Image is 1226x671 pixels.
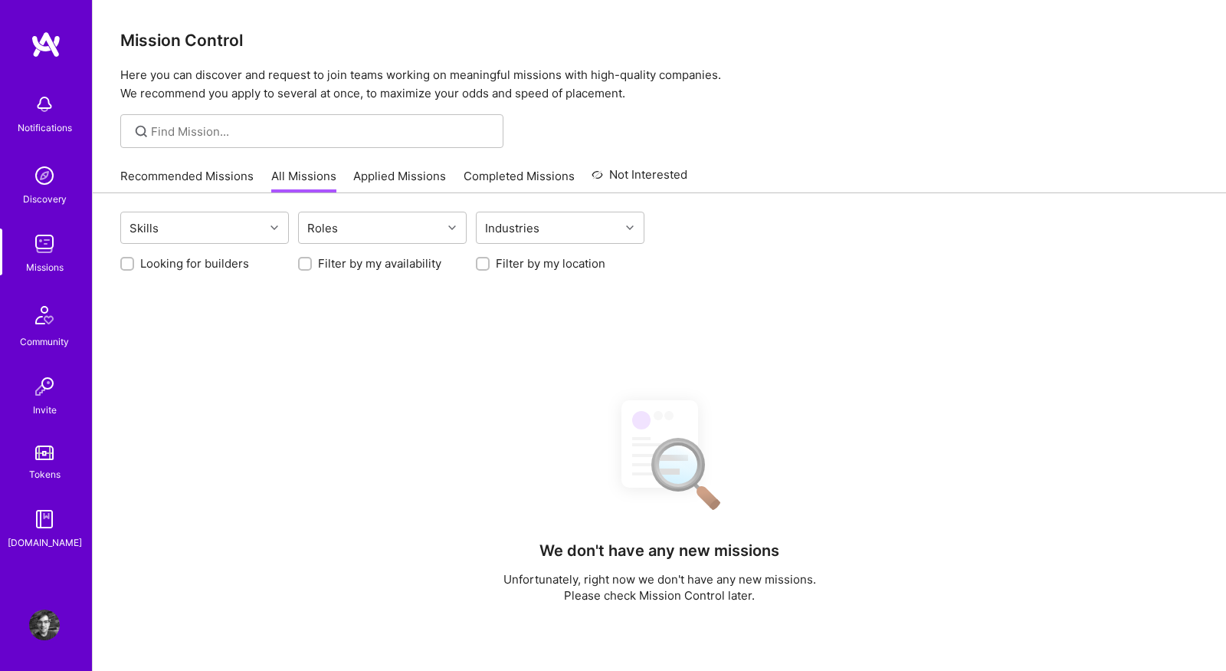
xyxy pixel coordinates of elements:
[18,120,72,136] div: Notifications
[133,123,150,140] i: icon SearchGrey
[29,229,60,259] img: teamwork
[539,541,779,560] h4: We don't have any new missions
[26,259,64,275] div: Missions
[29,504,60,534] img: guide book
[29,610,60,640] img: User Avatar
[496,255,605,271] label: Filter by my location
[126,217,162,239] div: Skills
[29,160,60,191] img: discovery
[151,123,492,140] input: Find Mission...
[29,466,61,482] div: Tokens
[303,217,342,239] div: Roles
[120,168,254,193] a: Recommended Missions
[31,31,61,58] img: logo
[140,255,249,271] label: Looking for builders
[318,255,441,271] label: Filter by my availability
[8,534,82,551] div: [DOMAIN_NAME]
[626,224,634,232] i: icon Chevron
[503,571,816,587] p: Unfortunately, right now we don't have any new missions.
[33,402,57,418] div: Invite
[271,168,336,193] a: All Missions
[595,386,725,521] img: No Results
[35,446,54,460] img: tokens
[270,224,278,232] i: icon Chevron
[23,191,67,207] div: Discovery
[592,166,687,193] a: Not Interested
[25,610,64,640] a: User Avatar
[464,168,575,193] a: Completed Missions
[26,297,63,334] img: Community
[20,334,69,350] div: Community
[120,66,1198,103] p: Here you can discover and request to join teams working on meaningful missions with high-quality ...
[353,168,446,193] a: Applied Missions
[29,371,60,402] img: Invite
[29,89,60,120] img: bell
[503,587,816,604] p: Please check Mission Control later.
[120,31,1198,50] h3: Mission Control
[448,224,456,232] i: icon Chevron
[481,217,543,239] div: Industries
